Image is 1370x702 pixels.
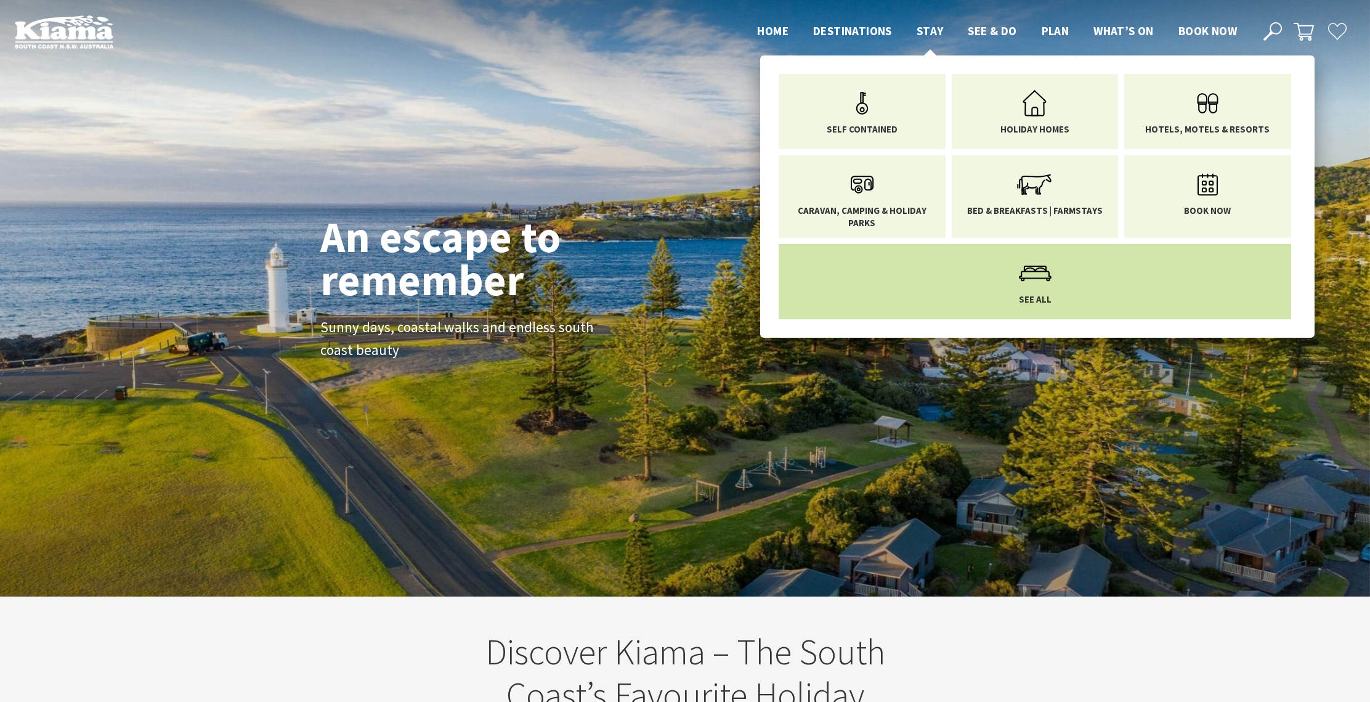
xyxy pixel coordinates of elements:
[320,215,659,301] h1: An escape to remember
[827,123,898,136] span: Self Contained
[968,23,1016,38] span: See & Do
[813,23,892,38] span: Destinations
[1178,23,1237,38] span: Book now
[1184,205,1231,217] span: Book now
[967,205,1103,217] span: Bed & Breakfasts | Farmstays
[1145,123,1270,136] span: Hotels, Motels & Resorts
[1019,293,1052,306] span: See All
[757,23,788,38] span: Home
[1093,23,1154,38] span: What’s On
[1042,23,1069,38] span: Plan
[788,205,936,229] span: Caravan, Camping & Holiday Parks
[745,22,1249,42] nav: Main Menu
[1000,123,1069,136] span: Holiday Homes
[917,23,944,38] span: Stay
[320,316,598,362] p: Sunny days, coastal walks and endless south coast beauty
[15,15,113,49] img: Kiama Logo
